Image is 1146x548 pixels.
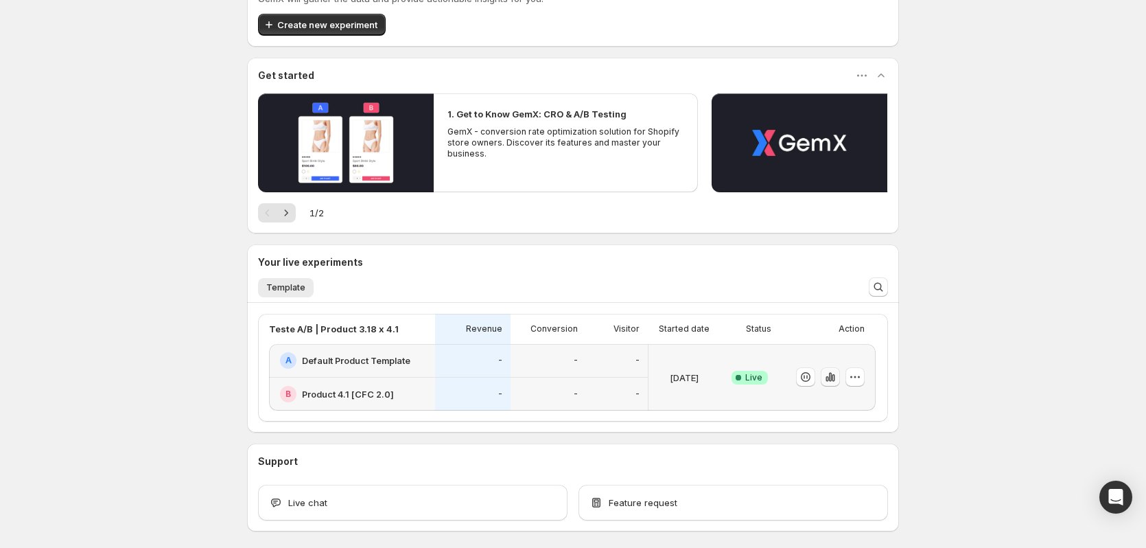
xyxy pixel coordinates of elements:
p: - [574,355,578,366]
p: Started date [659,323,710,334]
h3: Support [258,455,298,468]
button: Next [277,203,296,222]
p: Conversion [530,323,578,334]
span: Create new experiment [277,18,377,32]
p: Status [746,323,771,334]
h2: 1. Get to Know GemX: CRO & A/B Testing [447,107,627,121]
h2: Product 4.1 [CFC 2.0] [302,387,394,401]
p: Teste A/B | Product 3.18 x 4.1 [269,322,399,336]
span: Template [266,282,305,293]
nav: Pagination [258,203,296,222]
button: Search and filter results [869,277,888,297]
span: Live [745,372,762,383]
p: [DATE] [670,371,699,385]
div: Open Intercom Messenger [1099,481,1132,514]
h3: Your live experiments [258,255,363,269]
p: Action [839,323,865,334]
p: Visitor [613,323,640,334]
h2: A [285,355,292,366]
h2: Default Product Template [302,354,410,367]
p: - [498,389,502,400]
h2: B [285,389,291,400]
button: Create new experiment [258,14,386,36]
p: - [635,355,640,366]
span: Feature request [609,496,677,510]
p: GemX - conversion rate optimization solution for Shopify store owners. Discover its features and ... [447,126,683,159]
span: 1 / 2 [309,206,324,220]
button: Play video [712,93,887,192]
p: Revenue [466,323,502,334]
p: - [574,389,578,400]
button: Play video [258,93,434,192]
h3: Get started [258,69,314,82]
p: - [498,355,502,366]
span: Live chat [288,496,327,510]
p: - [635,389,640,400]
